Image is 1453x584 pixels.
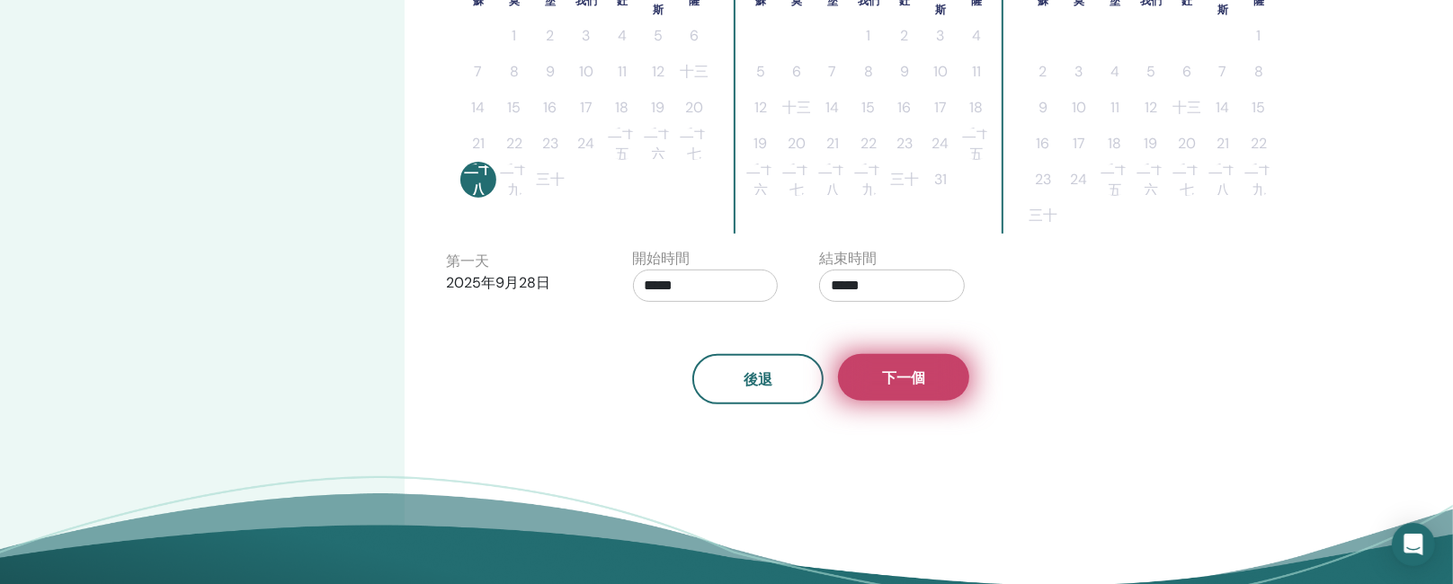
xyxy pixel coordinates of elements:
font: 19 [754,134,768,153]
font: 12 [652,62,664,81]
font: 3 [937,26,945,45]
font: 2025年9月28日 [446,273,550,292]
font: 十三 [680,62,709,81]
font: 9 [1038,98,1047,117]
button: 後退 [692,354,824,404]
font: 三十 [890,170,919,189]
font: 14 [472,98,486,117]
font: 17 [1073,134,1085,153]
font: 18 [616,98,629,117]
font: 後退 [744,370,772,389]
font: 9 [546,62,555,81]
font: 12 [754,98,767,117]
font: 7 [475,62,483,81]
font: 11 [1110,98,1119,117]
font: 15 [1252,98,1266,117]
font: 11 [618,62,627,81]
font: 結束時間 [819,249,877,268]
font: 9 [900,62,909,81]
font: 4 [618,26,627,45]
font: 23 [542,134,558,153]
font: 6 [792,62,801,81]
font: 12 [1145,98,1157,117]
font: 21 [826,134,839,153]
font: 14 [826,98,840,117]
font: 3 [1075,62,1083,81]
font: 2 [901,26,909,45]
font: 19 [1145,134,1158,153]
font: 24 [1071,170,1088,189]
font: 天 [475,252,489,270]
font: 20 [1178,134,1196,153]
font: 8 [864,62,873,81]
font: 1 [867,26,871,45]
font: 24 [578,134,595,153]
font: 下一個 [882,368,925,387]
font: 31 [934,170,947,189]
font: 20 [788,134,806,153]
font: 22 [860,134,877,153]
font: 8 [510,62,519,81]
font: 第一 [446,252,475,270]
font: 15 [862,98,876,117]
font: 24 [932,134,949,153]
font: 三十 [1029,206,1057,225]
font: 開始時間 [633,249,691,268]
font: 6 [1182,62,1191,81]
font: 10 [579,62,593,81]
font: 7 [829,62,837,81]
font: 7 [1219,62,1227,81]
button: 下一個 [838,354,969,401]
font: 十三 [782,98,811,117]
font: 5 [1146,62,1155,81]
font: 5 [654,26,663,45]
font: 1 [1257,26,1261,45]
font: 4 [972,26,981,45]
font: 6 [690,26,699,45]
font: 11 [972,62,981,81]
div: 開啟 Intercom Messenger [1392,523,1435,566]
font: 23 [896,134,913,153]
font: 3 [583,26,591,45]
font: 22 [1251,134,1267,153]
font: 18 [970,98,984,117]
font: 2 [1039,62,1047,81]
font: 4 [1110,62,1119,81]
font: 16 [898,98,912,117]
font: 20 [685,98,703,117]
font: 5 [756,62,765,81]
font: 19 [652,98,665,117]
font: 21 [1217,134,1229,153]
font: 23 [1035,170,1051,189]
font: 17 [934,98,947,117]
font: 15 [508,98,521,117]
font: 1 [513,26,517,45]
font: 17 [580,98,593,117]
font: 14 [1217,98,1230,117]
font: 16 [1037,134,1050,153]
font: 十三 [1172,98,1201,117]
font: 21 [472,134,485,153]
font: 18 [1109,134,1122,153]
font: 16 [544,98,557,117]
font: 2 [547,26,555,45]
font: 10 [933,62,948,81]
font: 8 [1254,62,1263,81]
font: 三十 [536,170,565,189]
font: 22 [506,134,522,153]
font: 10 [1072,98,1086,117]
